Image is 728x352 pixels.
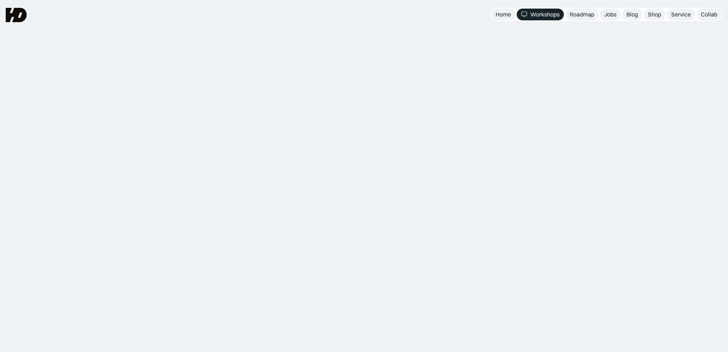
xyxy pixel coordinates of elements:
[667,9,695,20] a: Service
[626,11,638,18] div: Blog
[622,9,642,20] a: Blog
[701,11,717,18] div: Collab
[530,11,560,18] div: Workshops
[604,11,616,18] div: Jobs
[496,11,511,18] div: Home
[644,9,665,20] a: Shop
[671,11,691,18] div: Service
[517,9,564,20] a: Workshops
[648,11,661,18] div: Shop
[570,11,594,18] div: Roadmap
[491,9,515,20] a: Home
[697,9,722,20] a: Collab
[600,9,621,20] a: Jobs
[565,9,599,20] a: Roadmap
